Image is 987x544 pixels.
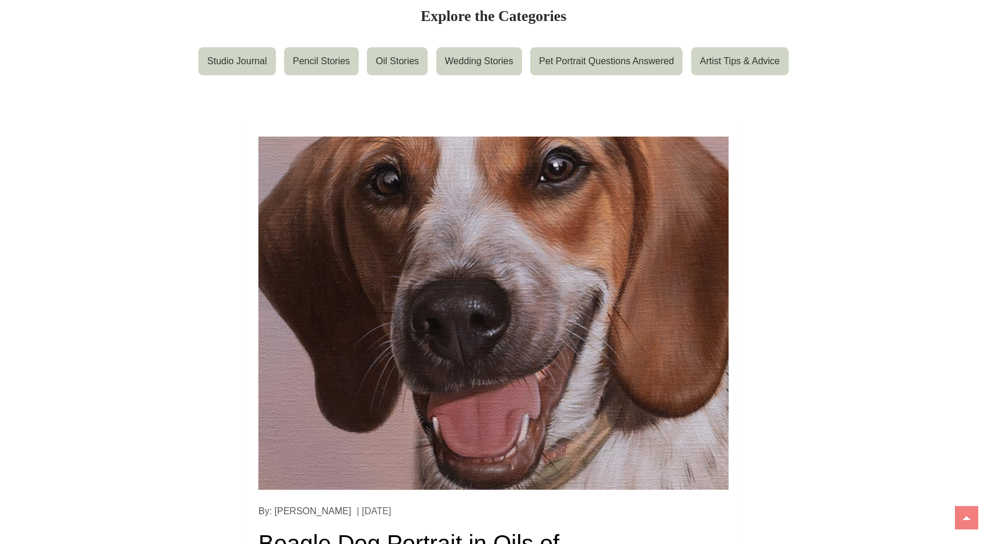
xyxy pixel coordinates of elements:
a: Oil Stories [367,47,428,75]
a: Pencil Stories [284,47,359,75]
a: Studio Journal [198,47,275,75]
span: By: [PERSON_NAME] [258,506,351,516]
a: Wedding Stories [436,47,522,75]
span: | [DATE] [357,506,391,516]
a: Artist Tips & Advice [691,47,789,75]
a: Pet Portrait Questions Answered [530,47,682,75]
